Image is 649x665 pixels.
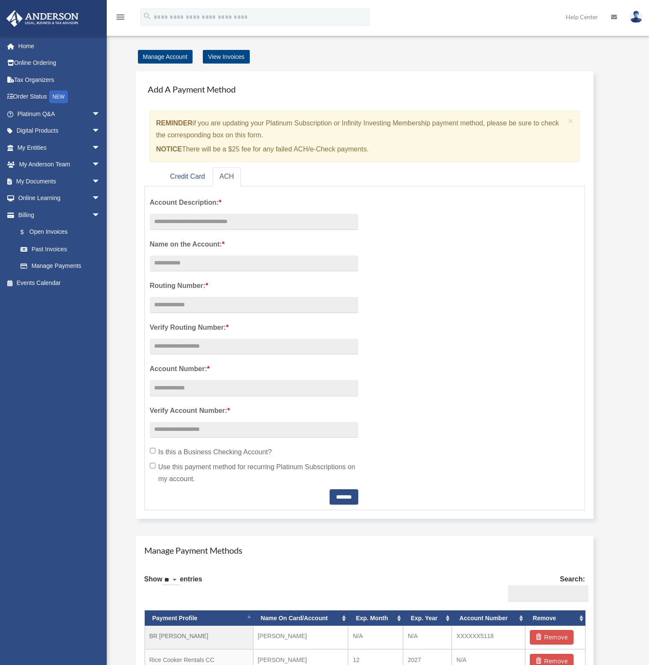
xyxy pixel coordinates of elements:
[144,80,585,99] h4: Add A Payment Method
[150,322,358,334] label: Verify Routing Number:
[6,38,113,55] a: Home
[145,610,253,626] th: Payment Profile: activate to sort column descending
[156,145,182,153] strong: NOTICE
[525,610,585,626] th: Remove: activate to sort column ascending
[92,105,109,123] span: arrow_drop_down
[144,573,202,594] label: Show entries
[156,143,565,155] p: There will be a $25 fee for any failed ACH/e-Check payments.
[505,573,585,601] label: Search:
[6,173,113,190] a: My Documentsarrow_drop_down
[6,55,113,72] a: Online Ordering
[508,585,588,601] input: Search:
[144,544,585,556] h4: Manage Payment Methods
[6,274,113,291] a: Events Calendar
[203,50,249,64] a: View Invoices
[568,116,573,126] span: ×
[6,71,113,88] a: Tax Organizers
[150,463,155,468] input: Use this payment method for recurring Platinum Subscriptions on my account.
[348,610,403,626] th: Exp. Month: activate to sort column ascending
[150,405,358,417] label: Verify Account Number:
[403,610,452,626] th: Exp. Year: activate to sort column ascending
[12,241,113,258] a: Past Invoices
[452,610,525,626] th: Account Number: activate to sort column ascending
[150,461,358,485] label: Use this payment method for recurring Platinum Subscriptions on my account.
[530,630,574,645] button: Remove
[6,206,113,224] a: Billingarrow_drop_down
[6,156,113,173] a: My Anderson Teamarrow_drop_down
[115,15,126,22] a: menu
[6,139,113,156] a: My Entitiesarrow_drop_down
[150,446,358,458] label: Is this a Business Checking Account?
[115,12,126,22] i: menu
[92,122,109,140] span: arrow_drop_down
[6,105,113,122] a: Platinum Q&Aarrow_drop_down
[92,139,109,157] span: arrow_drop_down
[150,280,358,292] label: Routing Number:
[253,626,348,649] td: [PERSON_NAME]
[6,88,113,106] a: Order StatusNEW
[6,122,113,139] a: Digital Productsarrow_drop_down
[92,173,109,190] span: arrow_drop_down
[150,363,358,375] label: Account Number:
[403,626,452,649] td: N/A
[568,116,573,125] button: Close
[156,119,193,127] strong: REMINDER
[92,206,109,224] span: arrow_drop_down
[150,238,358,250] label: Name on the Account:
[12,258,109,275] a: Manage Payments
[163,167,212,186] a: Credit Card
[149,110,580,162] div: if you are updating your Platinum Subscription or Infinity Investing Membership payment method, p...
[150,448,155,453] input: Is this a Business Checking Account?
[150,197,358,209] label: Account Description:
[253,610,348,626] th: Name On Card/Account: activate to sort column ascending
[143,12,152,21] i: search
[6,190,113,207] a: Online Learningarrow_drop_down
[348,626,403,649] td: N/A
[213,167,241,186] a: ACH
[138,50,193,64] a: Manage Account
[92,156,109,174] span: arrow_drop_down
[92,190,109,207] span: arrow_drop_down
[452,626,525,649] td: XXXXXX5118
[4,10,81,27] img: Anderson Advisors Platinum Portal
[25,227,29,238] span: $
[162,575,180,585] select: Showentries
[12,224,113,241] a: $Open Invoices
[145,626,253,649] td: BR [PERSON_NAME]
[630,11,643,23] img: User Pic
[49,90,68,103] div: NEW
